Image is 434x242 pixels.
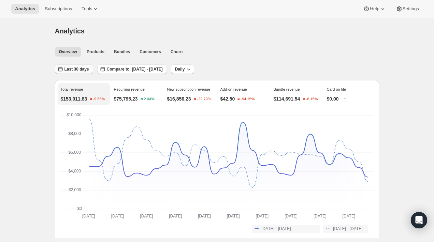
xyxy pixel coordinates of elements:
p: $42.50 [220,95,235,102]
text: [DATE] [313,214,326,218]
span: Tools [82,6,92,12]
span: Customers [140,49,161,55]
text: 2.04% [144,97,154,101]
span: Analytics [15,6,35,12]
p: $0.00 [327,95,339,102]
text: [DATE] [227,214,240,218]
text: -94.15% [241,97,255,101]
text: $8,000 [68,131,81,136]
span: Bundle revenue [274,87,300,91]
span: Add-on revenue [220,87,247,91]
span: Bundles [114,49,130,55]
text: [DATE] [169,214,182,218]
p: $114,691.54 [274,95,300,102]
span: Overview [59,49,77,55]
span: Last 30 days [64,66,89,72]
button: Last 30 days [55,64,93,74]
text: $0 [77,206,82,211]
span: [DATE] - [DATE] [261,226,291,231]
span: New subscription revenue [167,87,211,91]
span: Help [370,6,379,12]
text: $10,000 [67,112,82,117]
button: Tools [77,4,103,14]
text: -9.56% [93,97,105,101]
button: [DATE] - [DATE] [323,225,368,233]
button: Analytics [11,4,39,14]
text: [DATE] [140,214,153,218]
span: Compare to: [DATE] - [DATE] [107,66,163,72]
text: -22.79% [197,97,211,101]
text: [DATE] [111,214,124,218]
span: Recurring revenue [114,87,145,91]
button: Compare to: [DATE] - [DATE] [97,64,167,74]
span: Total revenue [61,87,83,91]
text: -8.15% [306,97,318,101]
button: Subscriptions [41,4,76,14]
span: Card on file [327,87,346,91]
button: Daily [171,64,194,74]
span: Products [87,49,104,55]
p: $153,911.83 [61,95,87,102]
button: Settings [392,4,423,14]
span: Churn [171,49,183,55]
div: Open Intercom Messenger [411,212,427,228]
text: $2,000 [68,187,81,192]
text: [DATE] [285,214,298,218]
text: [DATE] [342,214,355,218]
button: Help [359,4,390,14]
p: $75,795.23 [114,95,138,102]
button: [DATE] - [DATE] [252,225,320,233]
text: $4,000 [68,169,81,173]
text: [DATE] [82,214,95,218]
span: Subscriptions [45,6,72,12]
text: $6,000 [68,150,81,155]
span: Daily [175,66,185,72]
span: Settings [403,6,419,12]
text: [DATE] [198,214,211,218]
span: [DATE] - [DATE] [333,226,362,231]
text: [DATE] [256,214,269,218]
span: Analytics [55,27,85,35]
p: $16,856.23 [167,95,191,102]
